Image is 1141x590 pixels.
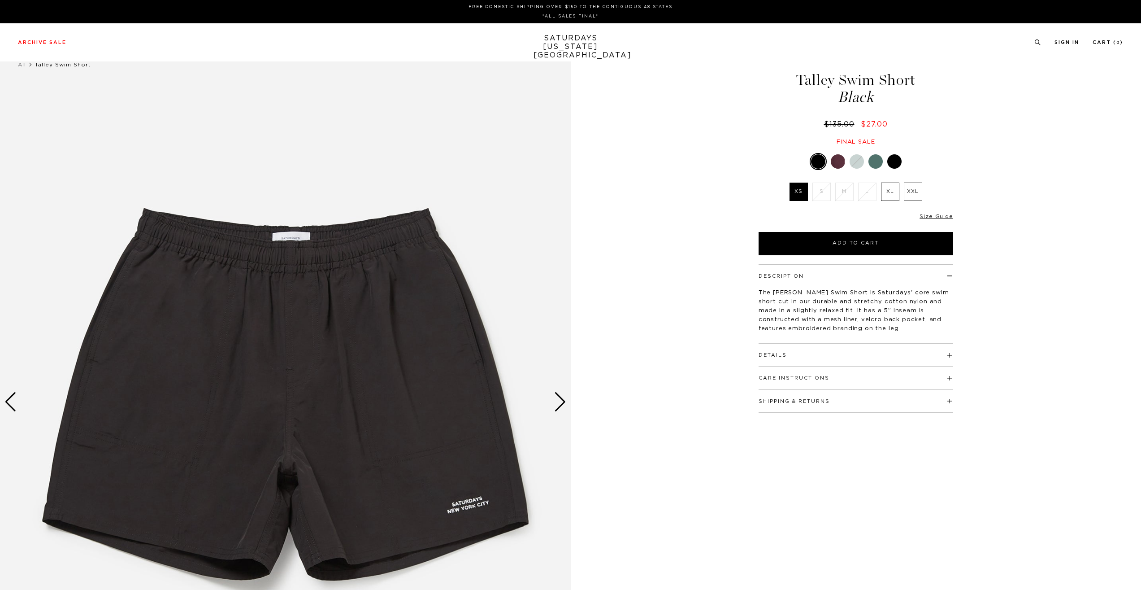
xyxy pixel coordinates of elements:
[861,121,888,128] span: $27.00
[1116,41,1120,45] small: 0
[534,34,607,60] a: SATURDAYS[US_STATE][GEOGRAPHIC_DATA]
[757,73,954,105] h1: Talley Swim Short
[920,214,953,219] a: Size Guide
[904,183,922,201] label: XXL
[759,288,953,333] p: The [PERSON_NAME] Swim Short is Saturdays' core swim short cut in our durable and stretchy cotton...
[790,183,808,201] label: XS
[757,138,954,146] div: Final sale
[881,183,899,201] label: XL
[22,13,1119,20] p: *ALL SALES FINAL*
[18,40,66,45] a: Archive Sale
[554,392,566,412] div: Next slide
[824,121,858,128] del: $135.00
[4,392,17,412] div: Previous slide
[759,274,804,279] button: Description
[1054,40,1079,45] a: Sign In
[759,399,830,404] button: Shipping & Returns
[18,62,26,67] a: All
[1093,40,1123,45] a: Cart (0)
[22,4,1119,10] p: FREE DOMESTIC SHIPPING OVER $150 TO THE CONTIGUOUS 48 STATES
[35,62,91,67] span: Talley Swim Short
[759,376,829,380] button: Care Instructions
[757,90,954,105] span: Black
[759,232,953,255] button: Add to Cart
[759,353,787,358] button: Details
